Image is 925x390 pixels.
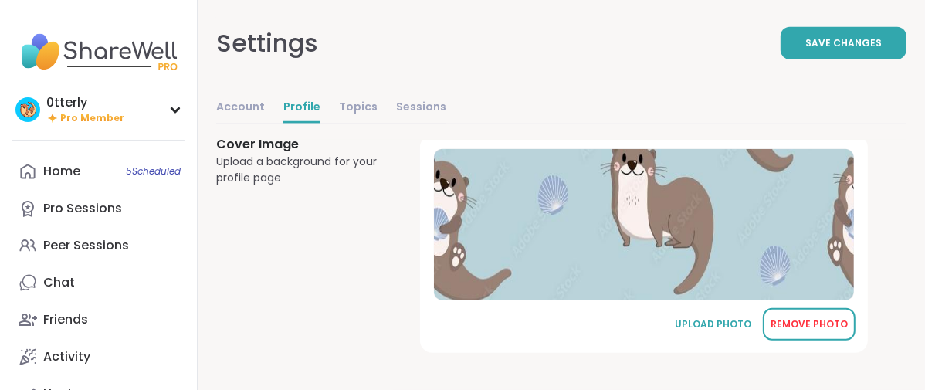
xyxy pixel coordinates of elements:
[43,348,90,365] div: Activity
[43,163,80,180] div: Home
[60,112,124,125] span: Pro Member
[43,237,129,254] div: Peer Sessions
[781,27,906,59] button: Save Changes
[12,264,185,301] a: Chat
[126,165,181,178] span: 5 Scheduled
[46,94,124,111] div: 0tterly
[396,93,446,124] a: Sessions
[43,311,88,328] div: Friends
[43,200,122,217] div: Pro Sessions
[12,25,185,79] img: ShareWell Nav Logo
[667,308,760,341] button: UPLOAD PHOTO
[805,36,882,50] span: Save Changes
[763,308,856,341] button: REMOVE PHOTO
[15,97,40,122] img: 0tterly
[283,93,320,124] a: Profile
[216,93,265,124] a: Account
[43,274,75,291] div: Chat
[12,153,185,190] a: Home5Scheduled
[12,301,185,338] a: Friends
[675,317,752,331] div: UPLOAD PHOTO
[216,25,318,62] div: Settings
[216,135,383,154] h3: Cover Image
[339,93,378,124] a: Topics
[771,317,848,331] div: REMOVE PHOTO
[12,190,185,227] a: Pro Sessions
[216,154,383,186] div: Upload a background for your profile page
[12,338,185,375] a: Activity
[12,227,185,264] a: Peer Sessions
